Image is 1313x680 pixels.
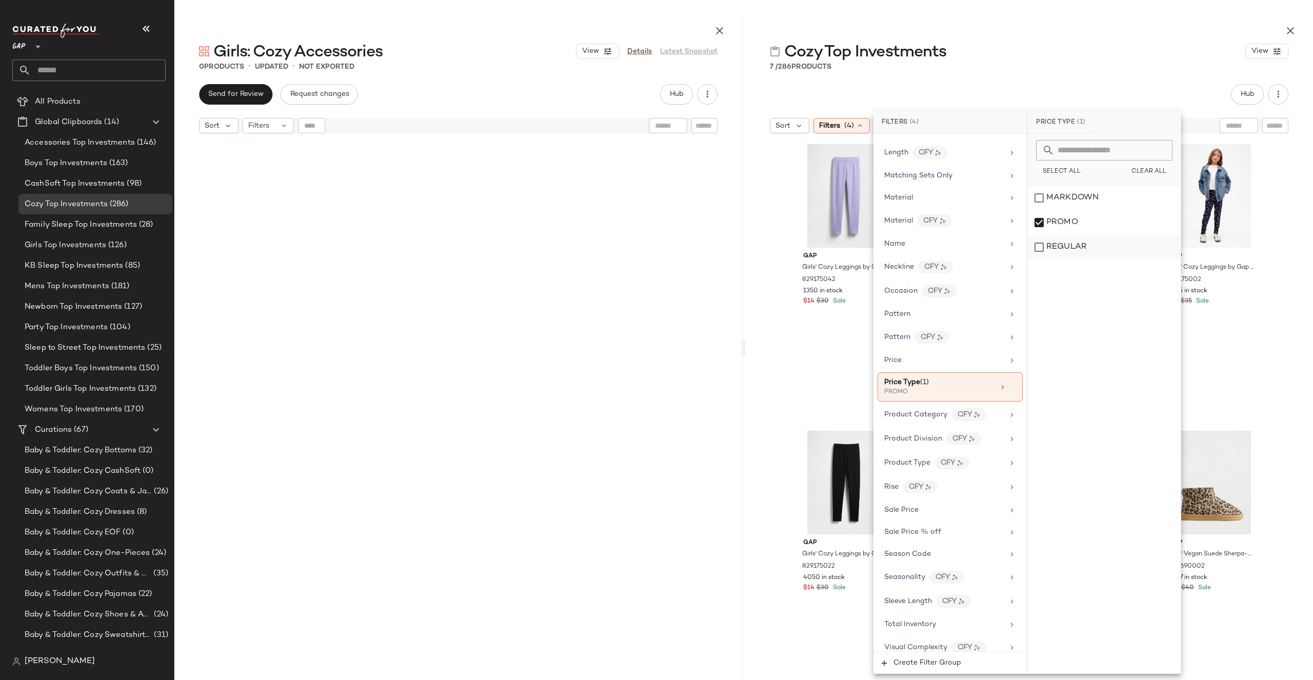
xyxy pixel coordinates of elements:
[802,275,835,285] span: 829175042
[25,198,108,210] span: Cozy Top Investments
[884,388,987,397] div: PROMO
[884,644,947,651] span: Visual Complexity
[199,46,209,56] img: svg%3e
[884,310,910,318] span: Pattern
[1169,538,1256,548] span: Gap
[884,333,910,341] span: Pattern
[281,84,357,105] button: Request changes
[969,436,975,442] img: ai.DGldD1NL.svg
[12,657,21,666] img: svg%3e
[974,412,980,418] img: ai.DGldD1NL.svg
[884,356,902,364] span: Price
[795,431,898,534] img: cn60499174.jpg
[152,486,168,497] span: (26)
[1168,252,1255,261] span: Gap
[35,116,102,128] span: Global Clipboards
[248,121,269,131] span: Filters
[199,62,244,72] div: Products
[803,252,890,261] span: Gap
[802,562,835,571] span: 829175022
[35,96,81,108] span: All Products
[208,90,264,98] span: Send for Review
[1181,584,1194,593] span: $40
[1125,165,1172,179] button: Clear All
[914,331,949,344] div: CFY
[884,240,905,248] span: Name
[884,435,942,443] span: Product Division
[1240,90,1255,98] span: Hub
[25,629,152,641] span: Baby & Toddler: Cozy Sweatshirts & Sweatpants
[893,659,961,667] span: Create Filter Group
[151,568,168,579] span: (35)
[123,260,140,272] span: (85)
[951,408,986,421] div: CFY
[934,456,969,469] div: CFY
[660,84,693,105] button: Hub
[12,24,100,38] img: cfy_white_logo.C9jOOHJF.svg
[121,527,133,538] span: (0)
[299,62,354,72] p: Not Exported
[25,281,109,292] span: Mens Top Investments
[25,363,137,374] span: Toddler Boys Top Investments
[141,465,153,477] span: (0)
[937,334,943,341] img: ai.DGldD1NL.svg
[1036,165,1087,179] button: Select All
[817,584,829,593] span: $30
[25,568,151,579] span: Baby & Toddler: Cozy Outfits & Sets
[957,460,963,466] img: ai.DGldD1NL.svg
[884,378,920,386] span: Price Type
[831,585,846,591] span: Sale
[72,424,88,436] span: (67)
[1231,84,1264,105] button: Hub
[819,121,840,131] span: Filters
[778,63,791,71] span: 286
[25,506,135,518] span: Baby & Toddler: Cozy Dresses
[137,219,153,231] span: (28)
[940,218,946,224] img: ai.DGldD1NL.svg
[946,432,981,445] div: CFY
[831,298,846,305] span: Sale
[802,550,889,559] span: Girls' Cozy Leggings by Gap True Black Size S (6/7)
[152,609,168,621] span: (24)
[903,481,938,493] div: CFY
[107,157,128,169] span: (163)
[884,597,932,605] span: Sleeve Length
[884,528,941,536] span: Sale Price % off
[582,47,599,55] span: View
[122,301,142,313] span: (127)
[803,538,890,548] span: Gap
[137,363,159,374] span: (150)
[122,404,144,415] span: (170)
[25,239,106,251] span: Girls Top Investments
[920,378,929,386] span: (1)
[770,46,780,56] img: svg%3e
[25,650,122,662] span: Baby & Toddler: Cozy Tops
[25,137,135,149] span: Accessories Top Investments
[925,484,931,490] img: ai.DGldD1NL.svg
[25,322,108,333] span: Party Top Investments
[784,42,946,63] span: Cozy Top Investments
[125,178,142,190] span: (98)
[109,281,130,292] span: (181)
[627,46,652,57] a: Details
[873,652,1027,674] button: Create Filter Group
[25,655,95,668] span: [PERSON_NAME]
[959,598,965,605] img: ai.DGldD1NL.svg
[795,144,898,248] img: cn60499134.jpg
[910,118,919,127] span: (4)
[884,172,952,179] span: Matching Sets Only
[884,506,919,514] span: Sale Price
[205,121,220,131] span: Sort
[108,198,129,210] span: (286)
[25,383,136,395] span: Toddler Girls Top Investments
[25,260,123,272] span: KB Sleep Top Investments
[248,61,251,73] span: •
[136,445,153,456] span: (32)
[25,445,136,456] span: Baby & Toddler: Cozy Bottoms
[936,595,971,608] div: CFY
[884,621,936,628] span: Total Inventory
[292,61,295,73] span: •
[25,486,152,497] span: Baby & Toddler: Cozy Coats & Jackets
[576,44,619,59] button: View
[25,219,137,231] span: Family Sleep Top Investments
